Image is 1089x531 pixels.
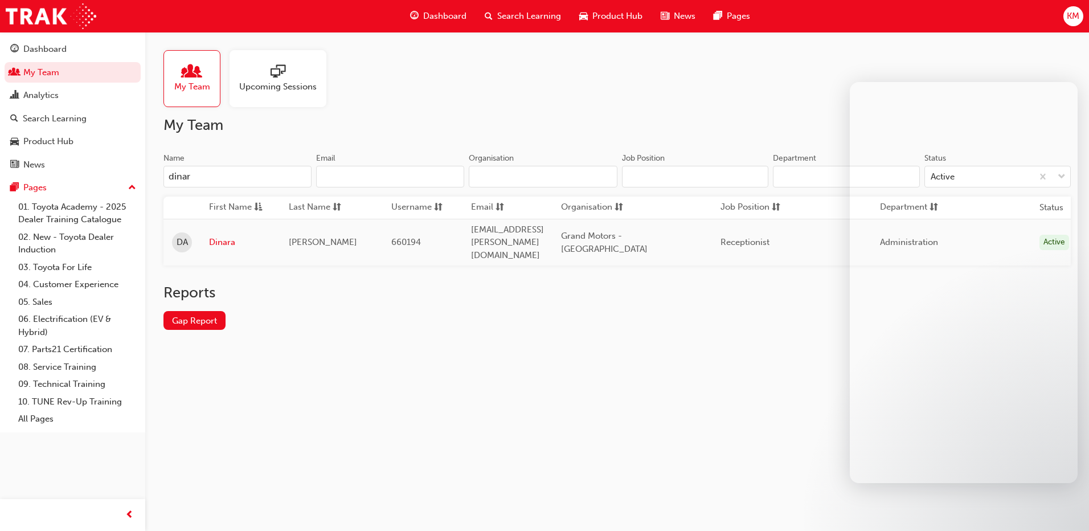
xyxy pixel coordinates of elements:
[401,5,476,28] a: guage-iconDashboard
[14,358,141,376] a: 08. Service Training
[772,201,780,215] span: sorting-icon
[14,393,141,411] a: 10. TUNE Rev-Up Training
[5,39,141,60] a: Dashboard
[14,228,141,259] a: 02. New - Toyota Dealer Induction
[10,183,19,193] span: pages-icon
[10,114,18,124] span: search-icon
[209,201,272,215] button: First Nameasc-icon
[652,5,705,28] a: news-iconNews
[177,236,188,249] span: DA
[5,62,141,83] a: My Team
[14,375,141,393] a: 09. Technical Training
[10,68,19,78] span: people-icon
[720,201,783,215] button: Job Positionsorting-icon
[1063,6,1083,26] button: KM
[561,201,624,215] button: Organisationsorting-icon
[615,201,623,215] span: sorting-icon
[163,166,312,187] input: Name
[10,160,19,170] span: news-icon
[471,201,534,215] button: Emailsorting-icon
[23,135,73,148] div: Product Hub
[1067,10,1079,23] span: KM
[5,177,141,198] button: Pages
[128,181,136,195] span: up-icon
[714,9,722,23] span: pages-icon
[5,154,141,175] a: News
[497,10,561,23] span: Search Learning
[23,43,67,56] div: Dashboard
[239,80,317,93] span: Upcoming Sessions
[410,9,419,23] span: guage-icon
[6,3,96,29] img: Trak
[773,166,920,187] input: Department
[471,224,544,260] span: [EMAIL_ADDRESS][PERSON_NAME][DOMAIN_NAME]
[469,153,514,164] div: Organisation
[316,166,464,187] input: Email
[14,198,141,228] a: 01. Toyota Academy - 2025 Dealer Training Catalogue
[10,44,19,55] span: guage-icon
[289,201,351,215] button: Last Namesorting-icon
[674,10,695,23] span: News
[174,80,210,93] span: My Team
[661,9,669,23] span: news-icon
[561,201,612,215] span: Organisation
[14,293,141,311] a: 05. Sales
[163,50,230,107] a: My Team
[727,10,750,23] span: Pages
[485,9,493,23] span: search-icon
[163,311,226,330] a: Gap Report
[14,410,141,428] a: All Pages
[125,508,134,522] span: prev-icon
[705,5,759,28] a: pages-iconPages
[391,201,454,215] button: Usernamesorting-icon
[163,153,185,164] div: Name
[471,201,493,215] span: Email
[14,341,141,358] a: 07. Parts21 Certification
[289,201,330,215] span: Last Name
[23,158,45,171] div: News
[271,64,285,80] span: sessionType_ONLINE_URL-icon
[5,108,141,129] a: Search Learning
[5,131,141,152] a: Product Hub
[289,237,357,247] span: [PERSON_NAME]
[23,89,59,102] div: Analytics
[185,64,199,80] span: people-icon
[622,153,665,164] div: Job Position
[561,231,648,254] span: Grand Motors - [GEOGRAPHIC_DATA]
[14,311,141,341] a: 06. Electrification (EV & Hybrid)
[5,36,141,177] button: DashboardMy TeamAnalyticsSearch LearningProduct HubNews
[434,201,443,215] span: sorting-icon
[850,82,1078,483] iframe: Intercom live chat
[1050,492,1078,520] iframe: Intercom live chat
[773,153,816,164] div: Department
[592,10,642,23] span: Product Hub
[209,236,272,249] a: Dinara
[230,50,335,107] a: Upcoming Sessions
[209,201,252,215] span: First Name
[316,153,335,164] div: Email
[10,137,19,147] span: car-icon
[391,237,421,247] span: 660194
[496,201,504,215] span: sorting-icon
[5,85,141,106] a: Analytics
[570,5,652,28] a: car-iconProduct Hub
[391,201,432,215] span: Username
[423,10,466,23] span: Dashboard
[10,91,19,101] span: chart-icon
[469,166,617,187] input: Organisation
[254,201,263,215] span: asc-icon
[720,237,769,247] span: Receptionist
[579,9,588,23] span: car-icon
[14,259,141,276] a: 03. Toyota For Life
[23,181,47,194] div: Pages
[622,166,769,187] input: Job Position
[23,112,87,125] div: Search Learning
[720,201,769,215] span: Job Position
[163,116,1071,134] h2: My Team
[476,5,570,28] a: search-iconSearch Learning
[333,201,341,215] span: sorting-icon
[163,284,1071,302] h2: Reports
[14,276,141,293] a: 04. Customer Experience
